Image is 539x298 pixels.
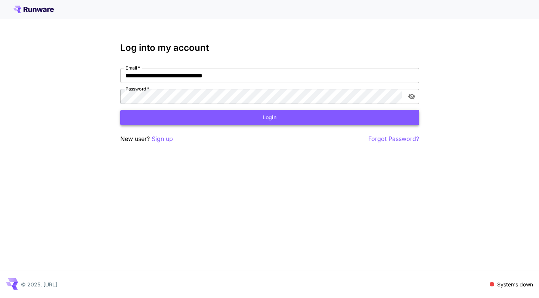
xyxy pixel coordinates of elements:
p: New user? [120,134,173,144]
label: Email [126,65,140,71]
label: Password [126,86,149,92]
button: Sign up [152,134,173,144]
h3: Log into my account [120,43,419,53]
button: toggle password visibility [405,90,418,103]
button: Login [120,110,419,125]
p: © 2025, [URL] [21,280,57,288]
button: Forgot Password? [368,134,419,144]
p: Systems down [497,280,533,288]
